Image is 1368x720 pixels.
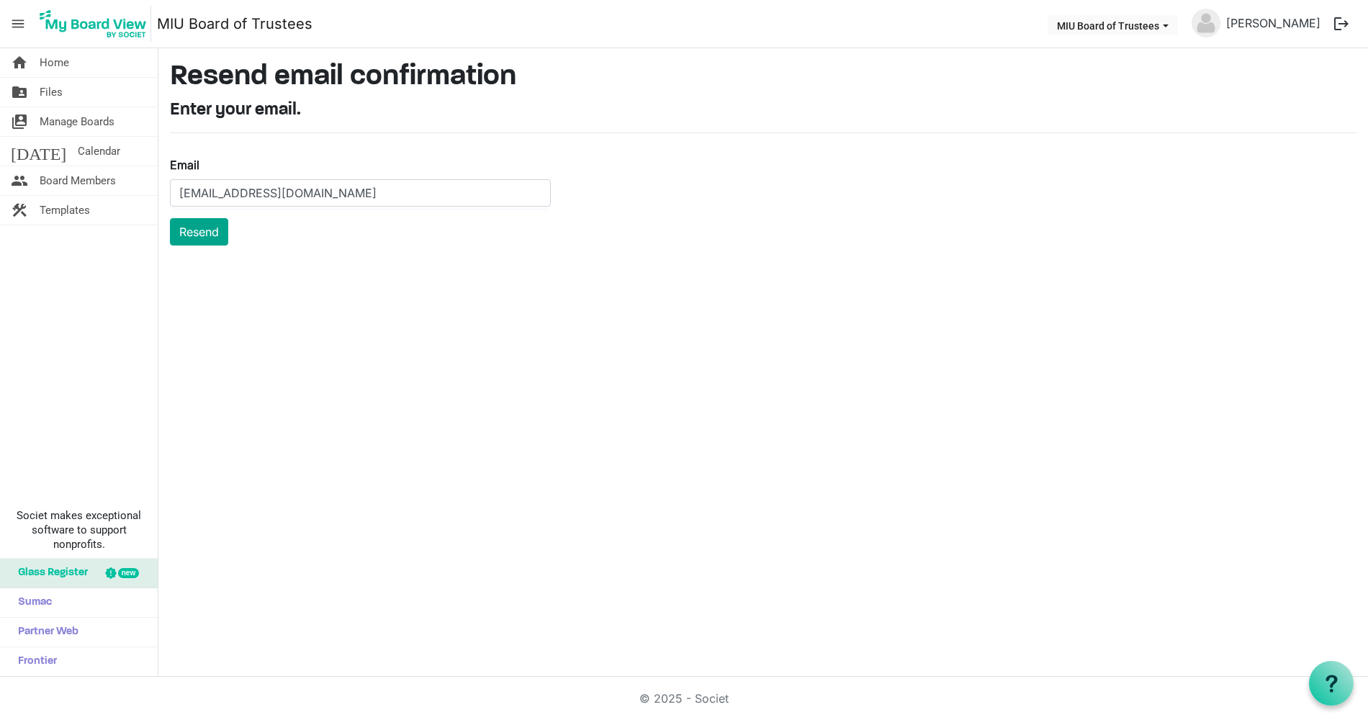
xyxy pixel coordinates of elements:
[1326,9,1356,39] button: logout
[6,508,151,552] span: Societ makes exceptional software to support nonprofits.
[11,559,88,588] span: Glass Register
[170,156,199,174] label: Email
[157,9,312,38] a: MIU Board of Trustees
[78,137,120,166] span: Calendar
[11,588,52,617] span: Sumac
[35,6,157,42] a: My Board View Logo
[40,166,116,195] span: Board Members
[1048,15,1178,35] button: MIU Board of Trustees dropdownbutton
[1192,9,1220,37] img: no-profile-picture.svg
[35,6,151,42] img: My Board View Logo
[11,647,57,676] span: Frontier
[639,691,729,706] a: © 2025 - Societ
[11,48,28,77] span: home
[1220,9,1326,37] a: [PERSON_NAME]
[11,107,28,136] span: switch_account
[11,196,28,225] span: construction
[40,196,90,225] span: Templates
[4,10,32,37] span: menu
[170,100,1356,121] h4: Enter your email.
[118,568,139,578] div: new
[40,78,63,107] span: Files
[11,78,28,107] span: folder_shared
[170,218,228,246] button: Resend
[11,137,66,166] span: [DATE]
[40,107,114,136] span: Manage Boards
[40,48,69,77] span: Home
[11,166,28,195] span: people
[170,60,1356,94] h1: Resend email confirmation
[11,618,78,647] span: Partner Web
